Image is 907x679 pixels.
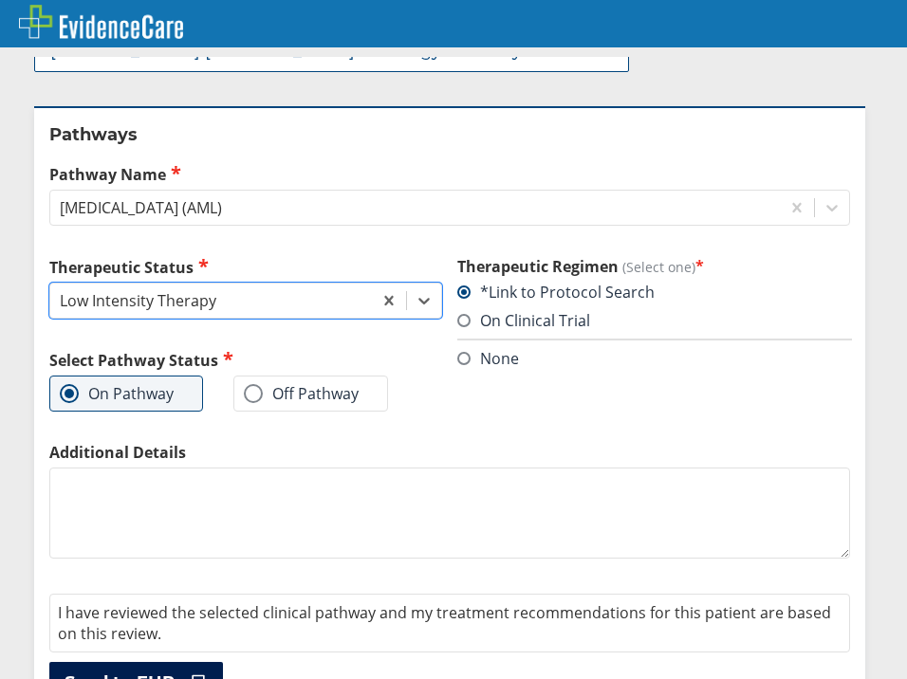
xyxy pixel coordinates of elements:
[49,349,442,371] h2: Select Pathway Status
[457,310,590,331] label: On Clinical Trial
[60,197,222,218] div: [MEDICAL_DATA] (AML)
[457,256,850,277] h3: Therapeutic Regimen
[622,258,695,276] span: (Select one)
[60,290,216,311] div: Low Intensity Therapy
[49,256,442,278] label: Therapeutic Status
[49,163,850,185] label: Pathway Name
[49,442,850,463] label: Additional Details
[457,282,655,303] label: *Link to Protocol Search
[19,5,183,39] img: EvidenceCare
[244,384,359,403] label: Off Pathway
[58,602,831,644] span: I have reviewed the selected clinical pathway and my treatment recommendations for this patient a...
[457,348,519,369] label: None
[49,123,850,146] h2: Pathways
[60,384,174,403] label: On Pathway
